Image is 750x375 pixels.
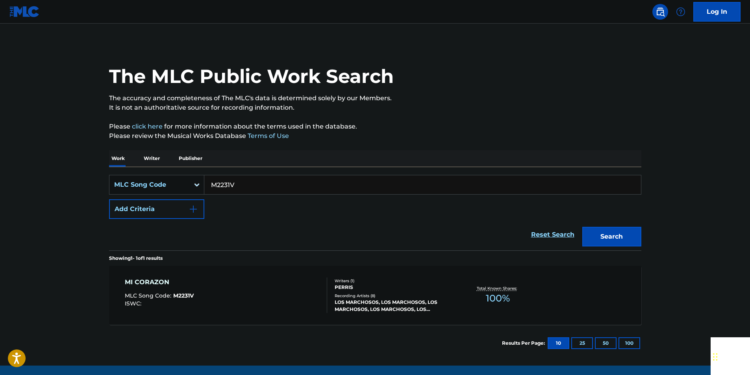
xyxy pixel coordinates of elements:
[125,292,173,299] span: MLC Song Code :
[335,284,454,291] div: PERRIS
[335,299,454,313] div: LOS MARCHOSOS, LOS MARCHOSOS, LOS MARCHOSOS, LOS MARCHOSOS, LOS MARCHOSOS
[109,150,127,167] p: Work
[693,2,741,22] a: Log In
[125,278,194,287] div: MI CORAZON
[571,337,593,349] button: 25
[109,199,204,219] button: Add Criteria
[676,7,685,17] img: help
[109,94,641,103] p: The accuracy and completeness of The MLC's data is determined solely by our Members.
[486,291,510,305] span: 100 %
[527,226,578,243] a: Reset Search
[673,4,689,20] div: Help
[109,131,641,141] p: Please review the Musical Works Database
[548,337,569,349] button: 10
[502,340,547,347] p: Results Per Page:
[132,123,163,130] a: click here
[619,337,640,349] button: 100
[582,227,641,246] button: Search
[335,293,454,299] div: Recording Artists ( 8 )
[652,4,668,20] a: Public Search
[109,255,163,262] p: Showing 1 - 1 of 1 results
[189,204,198,214] img: 9d2ae6d4665cec9f34b9.svg
[109,175,641,250] form: Search Form
[114,180,185,189] div: MLC Song Code
[176,150,205,167] p: Publisher
[109,266,641,325] a: MI CORAZONMLC Song Code:M2231VISWC:Writers (1)PERRISRecording Artists (8)LOS MARCHOSOS, LOS MARCH...
[246,132,289,140] a: Terms of Use
[713,345,718,369] div: Drag
[125,300,143,307] span: ISWC :
[335,278,454,284] div: Writers ( 1 )
[477,285,519,291] p: Total Known Shares:
[109,122,641,131] p: Please for more information about the terms used in the database.
[109,103,641,112] p: It is not an authoritative source for recording information.
[711,337,750,375] iframe: Chat Widget
[656,7,665,17] img: search
[141,150,162,167] p: Writer
[9,6,40,17] img: MLC Logo
[173,292,194,299] span: M2231V
[109,64,394,88] h1: The MLC Public Work Search
[595,337,617,349] button: 50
